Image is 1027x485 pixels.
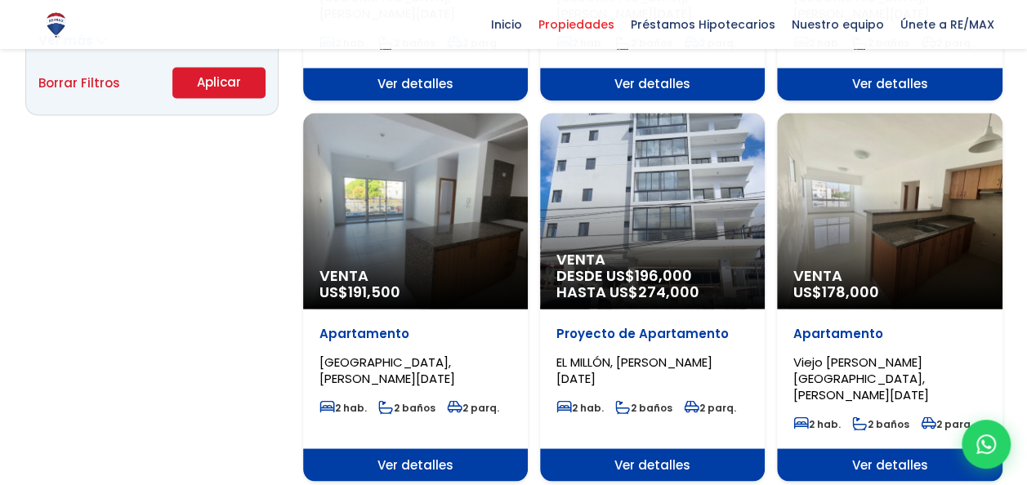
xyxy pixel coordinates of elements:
span: Ver detalles [540,448,765,481]
span: Nuestro equipo [784,12,892,37]
a: Venta US$178,000 Apartamento Viejo [PERSON_NAME][GEOGRAPHIC_DATA], [PERSON_NAME][DATE] 2 hab. 2 b... [777,113,1002,481]
span: Ver detalles [303,68,528,100]
span: EL MILLÓN, [PERSON_NAME][DATE] [556,353,712,386]
span: Venta [319,268,511,284]
span: Venta [793,268,985,284]
a: Venta DESDE US$196,000 HASTA US$274,000 Proyecto de Apartamento EL MILLÓN, [PERSON_NAME][DATE] 2 ... [540,113,765,481]
span: Viejo [PERSON_NAME][GEOGRAPHIC_DATA], [PERSON_NAME][DATE] [793,353,929,403]
span: Únete a RE/MAX [892,12,1002,37]
span: Ver detalles [777,448,1002,481]
span: Ver detalles [777,68,1002,100]
span: 2 baños [615,400,672,414]
p: Apartamento [793,325,985,341]
img: Logo de REMAX [42,11,70,39]
span: [GEOGRAPHIC_DATA], [PERSON_NAME][DATE] [319,353,455,386]
span: 191,500 [348,282,400,302]
span: 2 hab. [319,400,367,414]
span: Ver detalles [540,68,765,100]
a: Venta US$191,500 Apartamento [GEOGRAPHIC_DATA], [PERSON_NAME][DATE] 2 hab. 2 baños 2 parq. Ver de... [303,113,528,481]
a: Borrar Filtros [38,73,120,93]
span: Inicio [483,12,530,37]
span: US$ [319,282,400,302]
span: 2 hab. [793,416,841,430]
p: Apartamento [319,325,511,341]
button: Aplicar [172,67,266,98]
span: 2 hab. [556,400,604,414]
span: Préstamos Hipotecarios [623,12,784,37]
span: 274,000 [638,282,699,302]
span: 2 parq. [684,400,736,414]
span: 2 baños [378,400,435,414]
span: HASTA US$ [556,284,748,300]
span: DESDE US$ [556,268,748,300]
span: 2 parq. [921,416,973,430]
span: Ver detalles [303,448,528,481]
span: US$ [793,282,879,302]
span: 178,000 [822,282,879,302]
span: Venta [556,251,748,268]
span: 2 parq. [447,400,499,414]
p: Proyecto de Apartamento [556,325,748,341]
span: 2 baños [852,416,909,430]
span: 196,000 [635,265,692,286]
span: Propiedades [530,12,623,37]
